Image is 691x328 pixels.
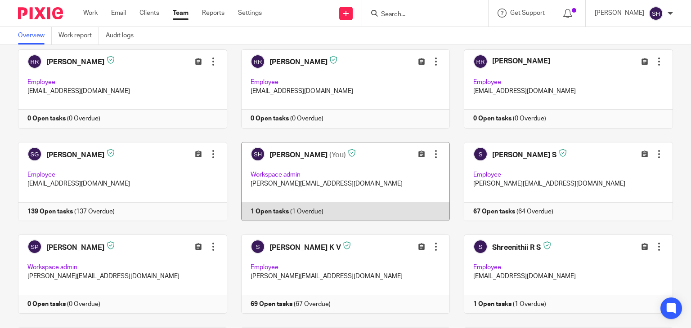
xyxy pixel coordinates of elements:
[106,27,140,44] a: Audit logs
[83,9,98,18] a: Work
[510,10,545,16] span: Get Support
[139,9,159,18] a: Clients
[649,6,663,21] img: svg%3E
[595,9,644,18] p: [PERSON_NAME]
[238,9,262,18] a: Settings
[18,7,63,19] img: Pixie
[58,27,99,44] a: Work report
[202,9,224,18] a: Reports
[380,11,461,19] input: Search
[18,27,52,44] a: Overview
[111,9,126,18] a: Email
[173,9,188,18] a: Team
